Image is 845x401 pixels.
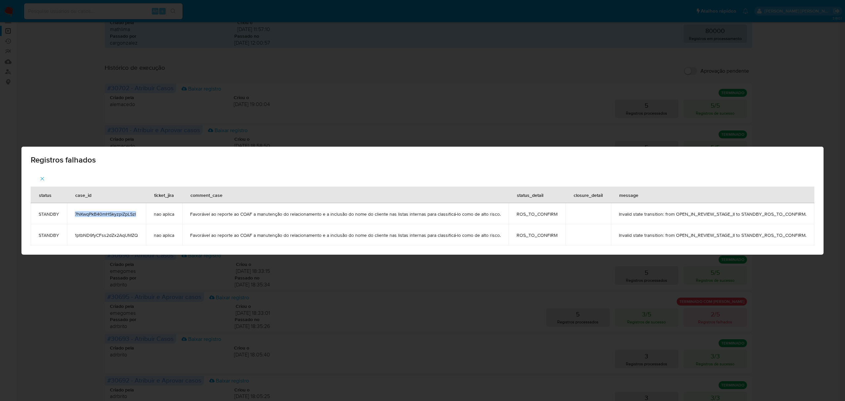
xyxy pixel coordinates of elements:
span: Invalid state transition: from OPEN_IN_REVIEW_STAGE_II to STANDBY_ROS_TO_CONFIRM. [619,232,806,238]
span: ROS_TO_CONFIRM [517,232,558,238]
span: Favorável ao reporte ao COAF a manutenção do relacionamento e a inclusão do nome do cliente nas l... [190,211,501,217]
div: status [31,187,59,203]
span: STANDBY [39,211,59,217]
span: nao aplica [154,232,174,238]
span: Invalid state transition: from OPEN_IN_REVIEW_STAGE_II to STANDBY_ROS_TO_CONFIRM. [619,211,806,217]
div: message [611,187,646,203]
span: 1ptbND9fyCFss2dZx2AqUMZQ [75,232,138,238]
span: nao aplica [154,211,174,217]
div: comment_case [183,187,230,203]
div: closure_detail [566,187,611,203]
span: Favorável ao reporte ao COAF a manutenção do relacionamento e a inclusão do nome do cliente nas l... [190,232,501,238]
span: ROS_TO_CONFIRM [517,211,558,217]
span: STANDBY [39,232,59,238]
div: case_id [67,187,99,203]
div: status_detail [509,187,551,203]
span: Registros falhados [31,156,814,164]
div: ticket_jira [146,187,182,203]
span: 7NKwqPkB40mHSkyzpiZpLSzl [75,211,138,217]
